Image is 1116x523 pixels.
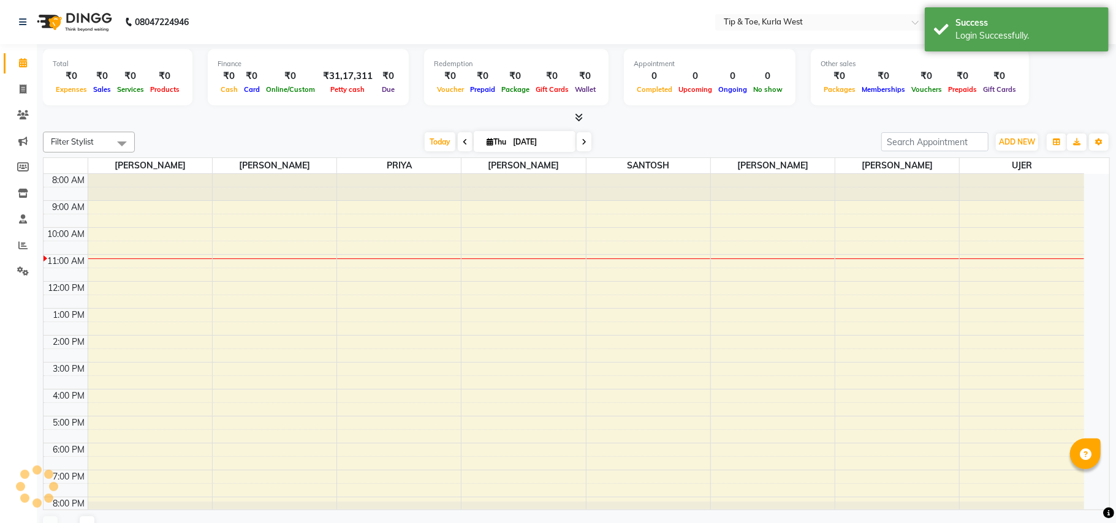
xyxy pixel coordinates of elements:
b: 08047224946 [135,5,189,39]
div: ₹0 [945,69,980,83]
div: ₹0 [821,69,859,83]
span: Due [379,85,398,94]
div: 6:00 PM [51,443,88,456]
span: Vouchers [908,85,945,94]
span: PRIYA [337,158,461,173]
span: Prepaid [467,85,498,94]
div: 0 [750,69,786,83]
span: Online/Custom [263,85,318,94]
span: Ongoing [715,85,750,94]
div: 8:00 AM [50,174,88,187]
span: Products [147,85,183,94]
div: 0 [634,69,675,83]
span: Packages [821,85,859,94]
div: 3:00 PM [51,363,88,375]
span: Upcoming [675,85,715,94]
span: Today [425,132,455,151]
img: logo [31,5,115,39]
div: Login Successfully. [955,29,1099,42]
div: ₹0 [147,69,183,83]
div: Success [955,17,1099,29]
span: [PERSON_NAME] [711,158,835,173]
span: Expenses [53,85,90,94]
span: Gift Cards [980,85,1019,94]
div: 5:00 PM [51,416,88,429]
div: ₹0 [218,69,241,83]
div: ₹0 [53,69,90,83]
span: [PERSON_NAME] [835,158,959,173]
span: Voucher [434,85,467,94]
span: UJER [960,158,1084,173]
span: Memberships [859,85,908,94]
span: ADD NEW [999,137,1035,146]
div: 10:00 AM [45,228,88,241]
div: Other sales [821,59,1019,69]
span: Completed [634,85,675,94]
div: ₹0 [572,69,599,83]
div: 1:00 PM [51,309,88,322]
div: ₹0 [263,69,318,83]
div: ₹0 [859,69,908,83]
div: 8:00 PM [51,497,88,510]
div: ₹0 [90,69,114,83]
div: Appointment [634,59,786,69]
input: Search Appointment [881,132,989,151]
div: ₹0 [467,69,498,83]
span: No show [750,85,786,94]
div: ₹0 [908,69,945,83]
span: Package [498,85,533,94]
div: ₹0 [533,69,572,83]
span: [PERSON_NAME] [461,158,585,173]
span: Thu [484,137,509,146]
div: 9:00 AM [50,201,88,214]
span: Services [114,85,147,94]
div: ₹0 [434,69,467,83]
span: Sales [90,85,114,94]
div: 0 [715,69,750,83]
div: Redemption [434,59,599,69]
input: 2025-09-04 [509,133,571,151]
div: 2:00 PM [51,336,88,348]
span: Card [241,85,263,94]
div: Total [53,59,183,69]
span: Prepaids [945,85,980,94]
div: 7:00 PM [51,470,88,483]
div: 12:00 PM [46,282,88,295]
span: Petty cash [328,85,368,94]
div: 4:00 PM [51,389,88,402]
span: Gift Cards [533,85,572,94]
div: 0 [675,69,715,83]
span: [PERSON_NAME] [213,158,336,173]
span: [PERSON_NAME] [88,158,212,173]
span: Filter Stylist [51,137,94,146]
div: ₹0 [241,69,263,83]
span: Cash [218,85,241,94]
span: Wallet [572,85,599,94]
div: ₹0 [378,69,399,83]
button: ADD NEW [996,134,1038,151]
div: ₹0 [498,69,533,83]
div: Finance [218,59,399,69]
div: ₹0 [980,69,1019,83]
span: SANTOSH [586,158,710,173]
div: ₹0 [114,69,147,83]
div: 11:00 AM [45,255,88,268]
div: ₹31,17,311 [318,69,378,83]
